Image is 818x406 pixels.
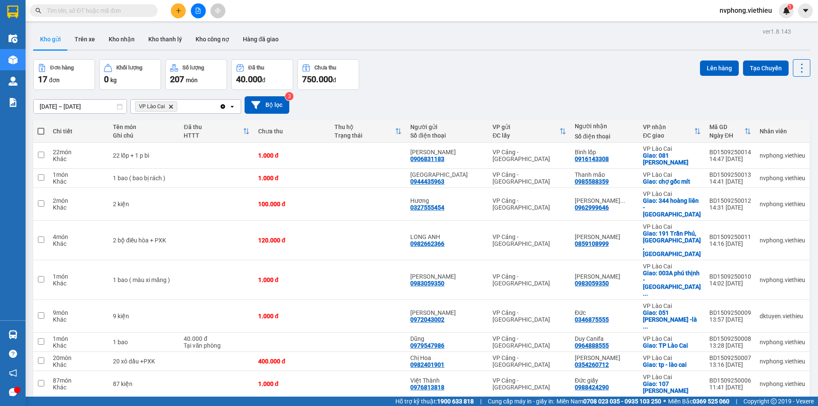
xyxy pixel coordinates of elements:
div: 0982662366 [410,240,444,247]
div: 20 món [53,354,104,361]
div: VP nhận [643,124,694,130]
svg: Delete [168,104,173,109]
div: VP Lào Cai [643,190,701,197]
div: 0859108999 [575,240,609,247]
div: Giao: chợ gốc mít [643,178,701,185]
div: VP Cảng - [GEOGRAPHIC_DATA] [493,149,566,162]
div: 14:47 [DATE] [709,155,751,162]
button: file-add [191,3,206,18]
span: search [35,8,41,14]
strong: TĐ chuyển phát: [37,47,73,60]
img: warehouse-icon [9,77,17,86]
div: Anh Sơn [410,273,484,280]
div: Dũng [410,335,484,342]
div: VP Lào Cai [643,171,701,178]
div: Khác [53,342,104,349]
span: nvphong.viethieu [713,5,779,16]
div: BD1509250011 [709,233,751,240]
span: | [480,397,481,406]
div: 87 kiện [113,380,175,387]
span: đ [333,77,336,84]
div: 1 món [53,335,104,342]
button: Đã thu40.000đ [231,59,293,90]
div: BD1509250010 [709,273,751,280]
div: BD1509250012 [709,197,751,204]
strong: PHIẾU GỬI HÀNG [38,27,81,45]
div: Thanh mão [575,171,634,178]
div: 2 món [53,197,104,204]
div: 40.000 đ [184,335,250,342]
div: VP Cảng - [GEOGRAPHIC_DATA] [493,197,566,211]
div: Trần Thuần [575,233,634,240]
div: HTTT [184,132,243,139]
span: VP Lào Cai [139,103,165,110]
span: món [186,77,198,84]
input: Select a date range. [34,100,127,113]
div: 9 kiện [113,313,175,320]
div: 0972043002 [410,316,444,323]
div: Người gửi [410,124,484,130]
div: dktuyen.viethieu [760,313,805,320]
span: 207 [170,74,184,84]
span: Cung cấp máy in - giấy in: [488,397,554,406]
div: cty Thanh Phúc [410,309,484,316]
div: Khác [53,178,104,185]
img: warehouse-icon [9,55,17,64]
button: plus [171,3,186,18]
strong: 0369 525 060 [693,398,729,405]
div: 2 bộ điều hòa + PXK [113,237,175,244]
div: 1.000 đ [258,152,326,159]
div: VP Cảng - [GEOGRAPHIC_DATA] [493,233,566,247]
div: Đơn hàng [50,65,74,71]
div: BD1509250007 [709,354,751,361]
div: 0944435963 [410,178,444,185]
span: ⚪️ [663,400,666,403]
div: Linh [410,149,484,155]
div: VP Lào Cai [643,354,701,361]
div: LONG ANH [410,233,484,240]
th: Toggle SortBy [488,120,570,143]
div: Khác [53,361,104,368]
div: nvphong.viethieu [760,276,805,283]
th: Toggle SortBy [330,120,406,143]
div: VP Lào Cai [643,145,701,152]
div: 14:31 [DATE] [709,204,751,211]
span: 17 [38,74,47,84]
div: VP Cảng - [GEOGRAPHIC_DATA] [493,335,566,349]
span: kg [110,77,117,84]
div: Ngày ĐH [709,132,744,139]
div: Giao: TP Lào Cai [643,342,701,349]
div: 0962999646 [575,204,609,211]
button: Bộ lọc [245,96,289,114]
div: Đức giấy [575,377,634,384]
span: file-add [195,8,201,14]
div: Đã thu [184,124,243,130]
div: 0354260712 [575,361,609,368]
div: BD1509250006 [709,377,751,384]
div: 14:41 [DATE] [709,178,751,185]
div: Số điện thoại [575,133,634,140]
div: VP Cảng - [GEOGRAPHIC_DATA] [493,309,566,323]
svg: open [229,103,236,110]
div: Ghi chú [113,132,175,139]
div: 22 món [53,149,104,155]
strong: 0708 023 035 - 0935 103 250 [583,398,661,405]
span: caret-down [802,7,809,14]
button: Kho nhận [102,29,141,49]
div: VP Lào Cai [643,335,701,342]
div: 1.000 đ [258,380,326,387]
th: Toggle SortBy [705,120,755,143]
span: đ [262,77,265,84]
button: Tạo Chuyến [743,60,789,76]
sup: 3 [285,92,294,101]
span: ... [643,323,648,330]
span: plus [176,8,181,14]
input: Tìm tên, số ĐT hoặc mã đơn [47,6,147,15]
div: Giao: 051 quang minh -kim tân -lào cai [643,309,701,330]
div: nvphong.viethieu [760,380,805,387]
div: VP Cảng - [GEOGRAPHIC_DATA] [493,354,566,368]
div: 14:02 [DATE] [709,280,751,287]
span: Hỗ trợ kỹ thuật: [395,397,474,406]
div: Tên món [113,124,175,130]
button: Lên hàng [700,60,739,76]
